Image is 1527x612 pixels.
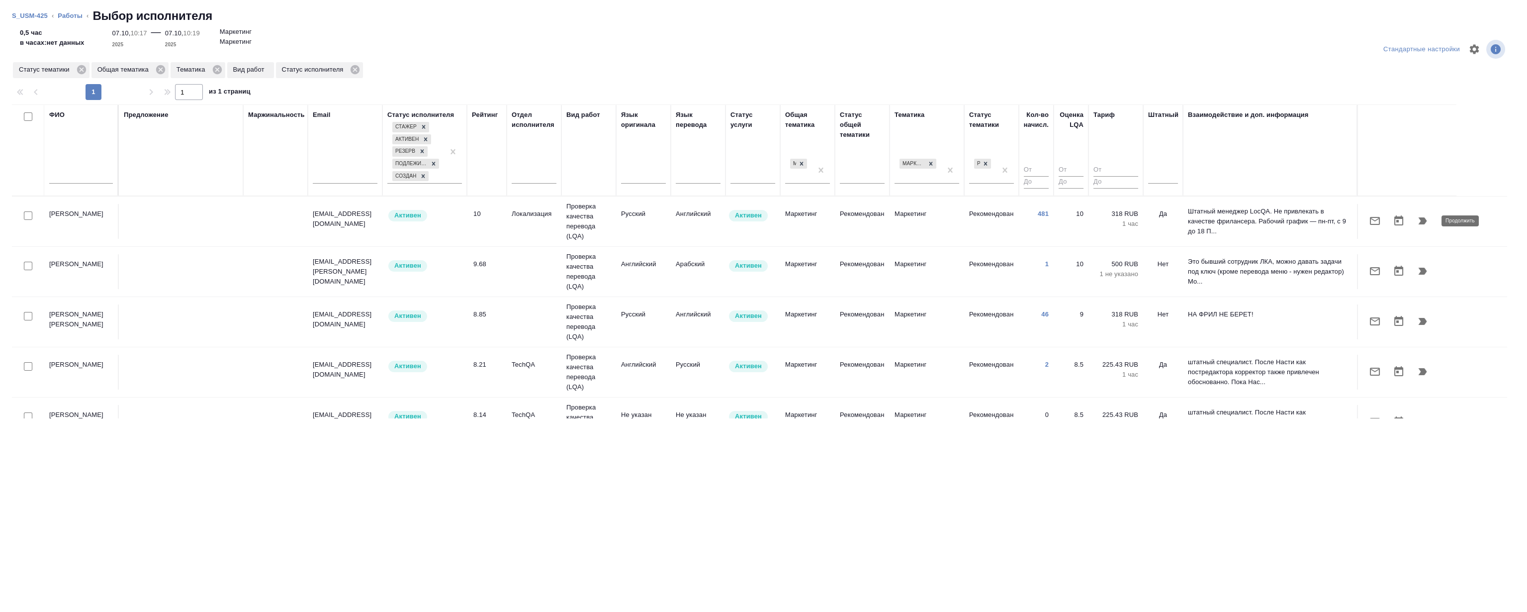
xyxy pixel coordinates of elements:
p: Штатный менеджер LocQA. Не привлекать в качестве фрилансера. Рабочий график — пн-пт, с 9 до 18 П... [1188,206,1352,236]
td: Да [1143,204,1183,239]
td: Рекомендован [964,204,1019,239]
p: Проверка качества перевода (LQA) [566,403,611,442]
p: 318 RUB [1093,209,1138,219]
input: Выбери исполнителей, чтобы отправить приглашение на работу [24,362,32,371]
td: Рекомендован [964,305,1019,339]
td: 10 [1054,254,1088,289]
div: Рекомендован [974,159,980,169]
p: штатный специалист. После Насти как постредактора корректор также привлечен обоснованно. Пока Нас... [1188,408,1352,437]
p: НА ФРИЛ НЕ БЕРЕТ! [1188,309,1352,319]
a: 2 [1045,361,1049,368]
p: Активен [735,411,762,421]
div: Предложение [124,110,169,120]
td: Рекомендован [835,204,890,239]
a: Работы [58,12,83,19]
div: Общая тематика [91,62,169,78]
input: Выбери исполнителей, чтобы отправить приглашение на работу [24,262,32,270]
button: Открыть календарь загрузки [1387,309,1411,333]
p: 10:19 [183,29,200,37]
p: [EMAIL_ADDRESS][DOMAIN_NAME] [313,360,377,380]
div: Статус тематики [13,62,90,78]
p: Проверка качества перевода (LQA) [566,202,611,241]
p: [EMAIL_ADDRESS][DOMAIN_NAME] [313,309,377,329]
p: 1 час [1093,319,1138,329]
button: Отправить предложение о работе [1363,309,1387,333]
div: Язык оригинала [621,110,666,130]
div: 8.21 [473,360,502,370]
div: Активен [392,134,420,145]
p: Проверка качества перевода (LQA) [566,302,611,342]
td: Нет [1143,254,1183,289]
span: Посмотреть информацию [1486,40,1507,59]
p: Маркетинг [895,360,959,370]
td: [PERSON_NAME] [44,254,119,289]
td: TechQA [507,405,561,440]
div: Взаимодействие и доп. информация [1188,110,1308,120]
div: Рейтинг [472,110,498,120]
div: Создан [392,171,418,182]
div: Статус услуги [730,110,775,130]
p: 500 RUB [1093,259,1138,269]
td: Не указан [616,405,671,440]
input: От [1059,164,1083,177]
div: Стажер, Активен, Резерв, Подлежит внедрению, Создан [391,121,430,133]
td: Русский [671,355,725,390]
td: Рекомендован [964,355,1019,390]
input: Выбери исполнителей, чтобы отправить приглашение на работу [24,211,32,220]
td: Да [1143,355,1183,390]
div: Стажер, Активен, Резерв, Подлежит внедрению, Создан [391,170,430,183]
input: Выбери исполнителей, чтобы отправить приглашение на работу [24,412,32,421]
td: 10 [1054,204,1088,239]
button: Открыть календарь загрузки [1387,410,1411,434]
button: Отправить предложение о работе [1363,410,1387,434]
p: 07.10, [165,29,183,37]
p: [EMAIL_ADDRESS][DOMAIN_NAME] [313,209,377,229]
div: Рядовой исполнитель: назначай с учетом рейтинга [387,309,462,323]
p: Общая тематика [97,65,152,75]
td: Рекомендован [835,355,890,390]
td: Английский [616,254,671,289]
p: Активен [735,261,762,271]
td: Маркетинг [780,204,835,239]
div: Маржинальность [248,110,305,120]
p: Маркетинг [895,209,959,219]
li: ‹ [87,11,89,21]
nav: breadcrumb [12,8,1515,24]
div: Статус тематики [969,110,1014,130]
p: 225.43 RUB [1093,410,1138,420]
p: Активен [394,210,421,220]
p: Маркетинг [895,259,959,269]
button: Открыть календарь загрузки [1387,259,1411,283]
p: Маркетинг [895,309,959,319]
a: 46 [1041,310,1049,318]
p: 1 час [1093,370,1138,380]
div: Вид работ [566,110,600,120]
td: Русский [616,305,671,339]
span: Настроить таблицу [1462,37,1486,61]
td: Английский [671,305,725,339]
div: Email [313,110,330,120]
td: Локализация [507,204,561,239]
div: 9.68 [473,259,502,269]
p: 0,5 час [20,28,85,38]
button: Открыть календарь загрузки [1387,209,1411,233]
button: Отправить предложение о работе [1363,209,1387,233]
button: Продолжить [1411,259,1435,283]
td: Рекомендован [964,405,1019,440]
div: Штатный [1148,110,1178,120]
p: [EMAIL_ADDRESS][PERSON_NAME][DOMAIN_NAME] [313,257,377,287]
div: split button [1381,42,1462,57]
td: Да [1143,405,1183,440]
span: из 1 страниц [209,86,251,100]
td: Рекомендован [964,254,1019,289]
p: Проверка качества перевода (LQA) [566,352,611,392]
div: Стажер, Активен, Резерв, Подлежит внедрению, Создан [391,133,432,146]
td: 8.5 [1054,405,1088,440]
p: Активен [394,411,421,421]
div: Тематика [171,62,225,78]
td: Рекомендован [835,305,890,339]
td: Нет [1143,305,1183,339]
div: Тариф [1093,110,1115,120]
p: 10:17 [130,29,147,37]
td: Маркетинг [780,405,835,440]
